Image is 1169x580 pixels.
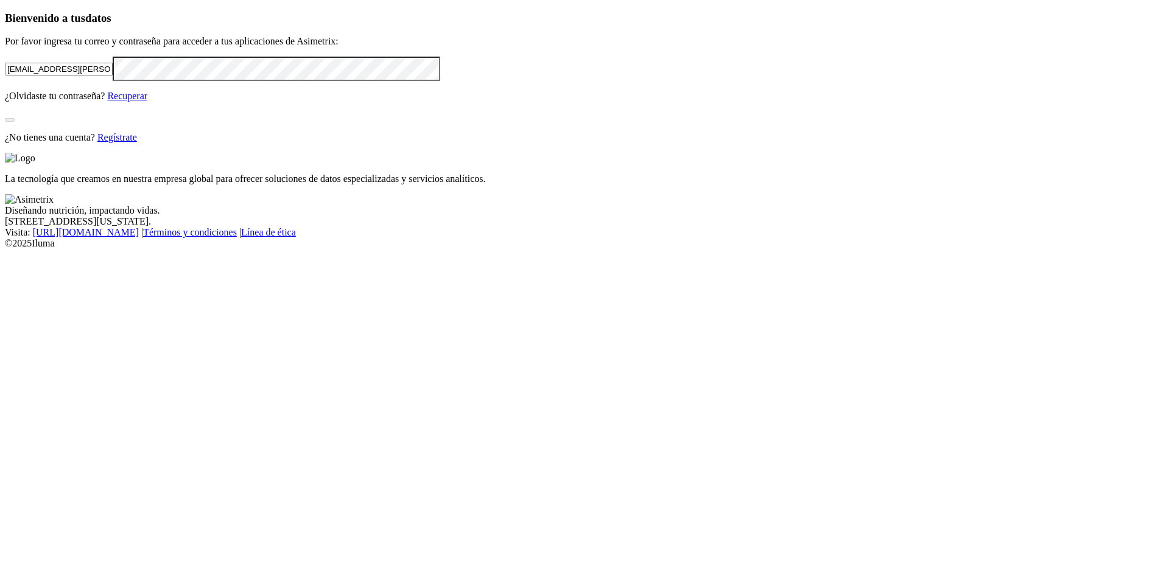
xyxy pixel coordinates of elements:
[5,91,1164,102] p: ¿Olvidaste tu contraseña?
[5,132,1164,143] p: ¿No tienes una cuenta?
[5,153,35,164] img: Logo
[5,12,1164,25] h3: Bienvenido a tus
[241,227,296,237] a: Línea de ética
[5,227,1164,238] div: Visita : | |
[85,12,111,24] span: datos
[5,238,1164,249] div: © 2025 Iluma
[5,194,54,205] img: Asimetrix
[5,205,1164,216] div: Diseñando nutrición, impactando vidas.
[5,173,1164,184] p: La tecnología que creamos en nuestra empresa global para ofrecer soluciones de datos especializad...
[5,36,1164,47] p: Por favor ingresa tu correo y contraseña para acceder a tus aplicaciones de Asimetrix:
[33,227,139,237] a: [URL][DOMAIN_NAME]
[107,91,147,101] a: Recuperar
[97,132,137,142] a: Regístrate
[5,216,1164,227] div: [STREET_ADDRESS][US_STATE].
[143,227,237,237] a: Términos y condiciones
[5,63,113,75] input: Tu correo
